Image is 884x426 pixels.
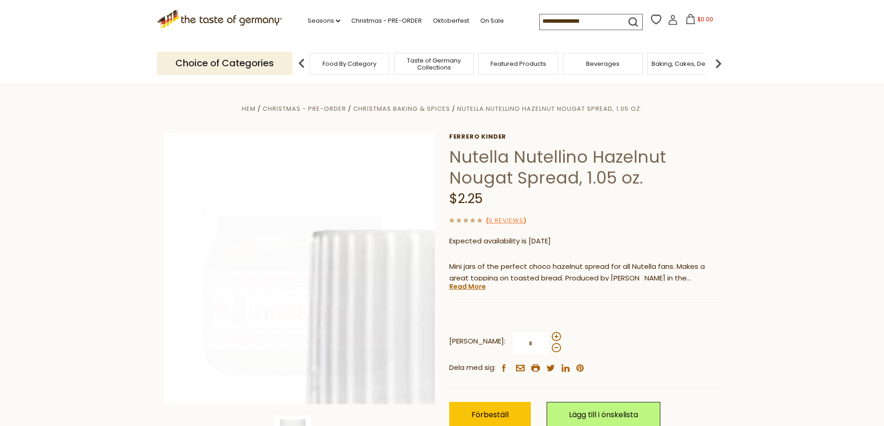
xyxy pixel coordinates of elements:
p: Choice of Categories [157,52,292,75]
a: Beverages [586,60,619,67]
a: Oktoberfest [433,16,469,26]
img: next arrow [709,54,728,73]
a: Christmas - PRE-ORDER [351,16,422,26]
a: Christmas Baking & Spices [353,104,450,113]
input: [PERSON_NAME]: [512,331,550,356]
a: 0 Reviews [489,216,523,226]
img: Nuttela Nutellino Hazelnut Nougat Spread [164,133,435,404]
p: Mini jars of the perfect choco hazelnut spread for all Nutella fans. Makes a great topping on toa... [449,261,721,284]
a: Hem [242,104,256,113]
strong: [PERSON_NAME]: [449,336,505,347]
a: Seasons [308,16,340,26]
a: Nutella Nutellino Hazelnut Nougat Spread, 1.05 oz. [457,104,642,113]
a: Ferrero Kinder [449,133,721,140]
a: Taste of Germany Collections [397,57,471,71]
span: ( ) [486,216,526,225]
a: Food By Category [323,60,376,67]
span: Dela med sig: [449,362,496,374]
span: $2.25 [449,190,483,208]
h1: Nutella Nutellino Hazelnut Nougat Spread, 1.05 oz. [449,146,721,188]
button: $0.00 [680,14,719,28]
span: $0.00 [697,15,713,23]
a: Christmas - PRE-ORDER [263,104,346,113]
a: Featured Products [490,60,546,67]
span: Förbeställ [471,409,509,420]
a: Read More [449,282,486,291]
a: On Sale [480,16,504,26]
img: previous arrow [292,54,311,73]
a: Baking, Cakes, Desserts [652,60,723,67]
p: Expected availability is [DATE] [449,235,721,247]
